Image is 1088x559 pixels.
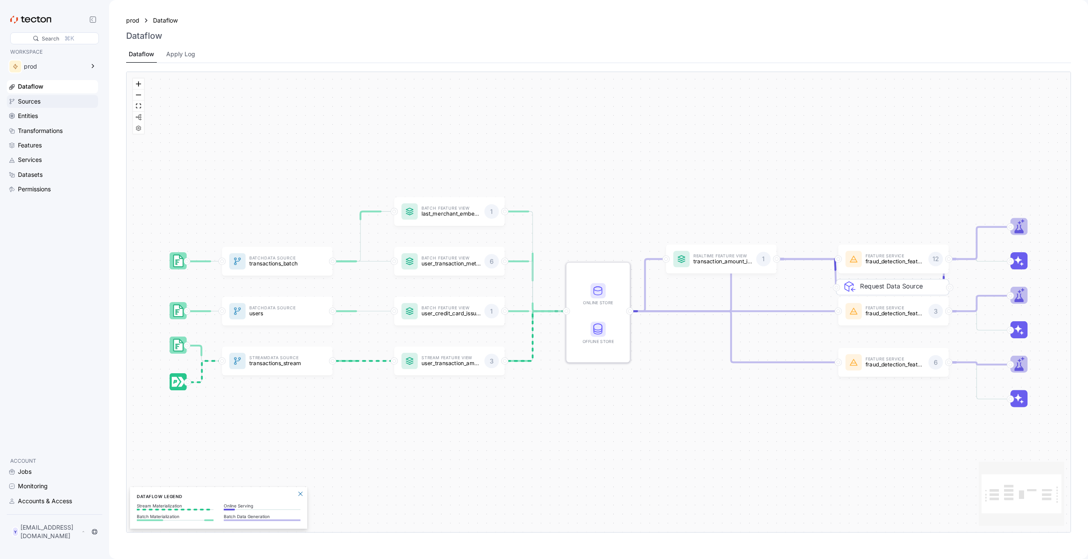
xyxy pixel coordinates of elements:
[421,306,481,310] p: Batch Feature View
[133,78,144,89] button: zoom in
[18,97,40,106] div: Sources
[421,360,481,366] p: user_transaction_amount_totals
[10,457,95,465] p: ACCOUNT
[835,259,836,288] g: Edge from REQ_featureService:fraud_detection_feature_service:v2 to featureService:fraud_detection...
[838,297,949,326] a: Feature Servicefraud_detection_feature_service_streaming3
[249,356,309,360] p: Stream Data Source
[485,254,499,269] div: 6
[153,16,183,25] a: Dataflow
[7,495,98,507] a: Accounts & Access
[838,245,949,274] div: Feature Servicefraud_detection_feature_service:v212
[580,283,616,306] div: Online Store
[928,355,943,370] div: 6
[7,168,98,181] a: Datasets
[421,207,481,210] p: Batch Feature View
[184,361,220,383] g: Edge from dataSource:transactions_stream_stream_source to dataSource:transactions_stream
[421,310,481,316] p: user_credit_card_issuer
[485,354,499,369] div: 3
[12,527,19,537] div: Y
[137,514,214,519] p: Batch Materialization
[626,259,836,311] g: Edge from STORE to featureService:fraud_detection_feature_service:v2
[18,126,63,135] div: Transformations
[129,49,154,59] div: Dataflow
[626,259,664,311] g: Edge from STORE to featureView:transaction_amount_is_higher_than_average
[18,496,72,506] div: Accounts & Access
[224,503,300,508] p: Online Serving
[501,212,564,311] g: Edge from featureView:last_merchant_embedding to STORE
[222,347,332,376] a: StreamData Sourcetransactions_stream
[295,489,306,499] button: Close Legend Panel
[394,297,505,326] a: Batch Feature Viewuser_credit_card_issuer1
[945,259,1008,261] g: Edge from featureService:fraud_detection_feature_service:v2 to Inference_featureService:fraud_det...
[7,139,98,152] a: Features
[18,82,43,91] div: Dataflow
[394,347,505,376] a: Stream Feature Viewuser_transaction_amount_totals3
[860,281,941,352] div: Request Data Source
[838,348,949,377] a: Feature Servicefraud_detection_feature_service6
[249,256,309,260] p: Batch Data Source
[137,493,300,500] h6: Dataflow Legend
[7,153,98,166] a: Services
[18,481,48,491] div: Monitoring
[18,141,42,150] div: Features
[666,245,776,274] a: Realtime Feature Viewtransaction_amount_is_higher_than_average1
[7,95,98,108] a: Sources
[501,311,564,361] g: Edge from featureView:user_transaction_amount_totals to STORE
[222,247,332,276] a: BatchData Sourcetransactions_batch
[24,63,84,69] div: prod
[18,111,38,121] div: Entities
[945,227,1008,259] g: Edge from featureService:fraud_detection_feature_service:v2 to Trainer_featureService:fraud_detec...
[421,256,481,260] p: Batch Feature View
[756,252,771,266] div: 1
[126,16,139,25] a: prod
[580,338,616,345] div: Offline Store
[626,311,836,363] g: Edge from STORE to featureService:fraud_detection_feature_service
[7,465,98,478] a: Jobs
[945,363,1008,399] g: Edge from featureService:fraud_detection_feature_service to Inference_featureService:fraud_detect...
[64,34,74,43] div: ⌘K
[10,48,95,56] p: WORKSPACE
[249,360,309,366] p: transactions_stream
[7,80,98,93] a: Dataflow
[394,197,505,226] a: Batch Feature Viewlast_merchant_embedding1
[945,363,1008,365] g: Edge from featureService:fraud_detection_feature_service to Trainer_featureService:fraud_detectio...
[126,31,162,41] h3: Dataflow
[10,32,99,44] div: Search⌘K
[485,205,499,219] div: 1
[866,361,925,367] p: fraud_detection_feature_service
[7,480,98,493] a: Monitoring
[329,212,392,262] g: Edge from dataSource:transactions_batch to featureView:last_merchant_embedding
[394,247,505,276] div: Batch Feature Viewuser_transaction_metrics6
[7,183,98,196] a: Permissions
[866,357,925,361] p: Feature Service
[7,124,98,137] a: Transformations
[18,184,51,194] div: Permissions
[222,297,332,326] a: BatchData Sourceusers
[693,254,753,258] p: Realtime Feature View
[693,258,753,264] p: transaction_amount_is_higher_than_average
[18,467,32,476] div: Jobs
[224,514,300,519] p: Batch Data Generation
[7,109,98,122] a: Entities
[183,346,220,361] g: Edge from dataSource:transactions_stream_batch_source to dataSource:transactions_stream
[133,89,144,101] button: zoom out
[166,49,195,59] div: Apply Log
[850,250,963,266] div: Request Data Source
[20,523,80,540] p: [EMAIL_ADDRESS][DOMAIN_NAME]
[18,155,42,164] div: Services
[137,503,214,508] p: Stream Materialization
[501,262,564,311] g: Edge from featureView:user_transaction_metrics to STORE
[421,356,481,360] p: Stream Feature View
[249,306,309,310] p: Batch Data Source
[133,78,144,134] div: React Flow controls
